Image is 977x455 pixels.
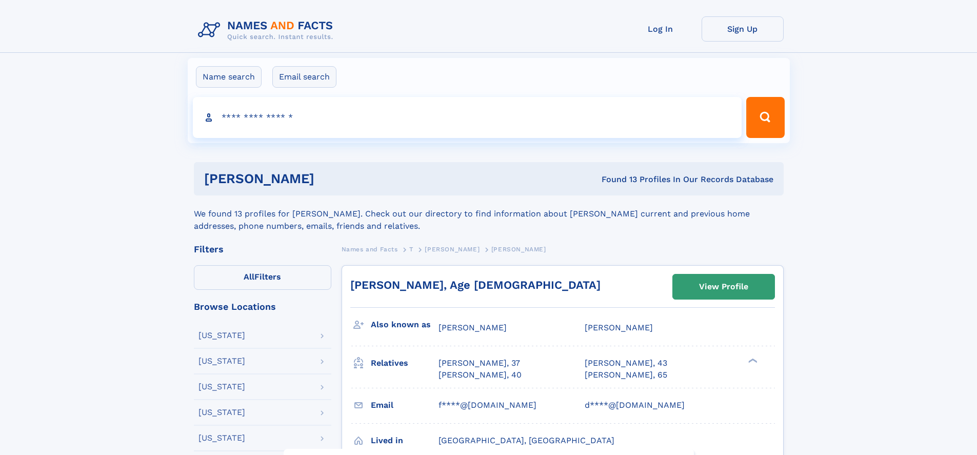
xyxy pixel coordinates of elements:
[198,383,245,391] div: [US_STATE]
[409,246,413,253] span: T
[409,243,413,255] a: T
[244,272,254,282] span: All
[193,97,742,138] input: search input
[746,97,784,138] button: Search Button
[342,243,398,255] a: Names and Facts
[194,302,331,311] div: Browse Locations
[673,274,774,299] a: View Profile
[438,358,520,369] a: [PERSON_NAME], 37
[746,358,758,364] div: ❯
[699,275,748,299] div: View Profile
[371,354,438,372] h3: Relatives
[198,357,245,365] div: [US_STATE]
[371,432,438,449] h3: Lived in
[198,408,245,417] div: [US_STATE]
[438,323,507,332] span: [PERSON_NAME]
[620,16,702,42] a: Log In
[350,279,601,291] a: [PERSON_NAME], Age [DEMOGRAPHIC_DATA]
[585,358,667,369] a: [PERSON_NAME], 43
[272,66,336,88] label: Email search
[194,195,784,232] div: We found 13 profiles for [PERSON_NAME]. Check out our directory to find information about [PERSON...
[194,265,331,290] label: Filters
[585,323,653,332] span: [PERSON_NAME]
[491,246,546,253] span: [PERSON_NAME]
[458,174,773,185] div: Found 13 Profiles In Our Records Database
[198,434,245,442] div: [US_STATE]
[204,172,458,185] h1: [PERSON_NAME]
[438,436,614,445] span: [GEOGRAPHIC_DATA], [GEOGRAPHIC_DATA]
[425,246,480,253] span: [PERSON_NAME]
[371,316,438,333] h3: Also known as
[702,16,784,42] a: Sign Up
[194,16,342,44] img: Logo Names and Facts
[371,397,438,414] h3: Email
[438,369,522,381] a: [PERSON_NAME], 40
[196,66,262,88] label: Name search
[194,245,331,254] div: Filters
[585,369,667,381] a: [PERSON_NAME], 65
[425,243,480,255] a: [PERSON_NAME]
[198,331,245,340] div: [US_STATE]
